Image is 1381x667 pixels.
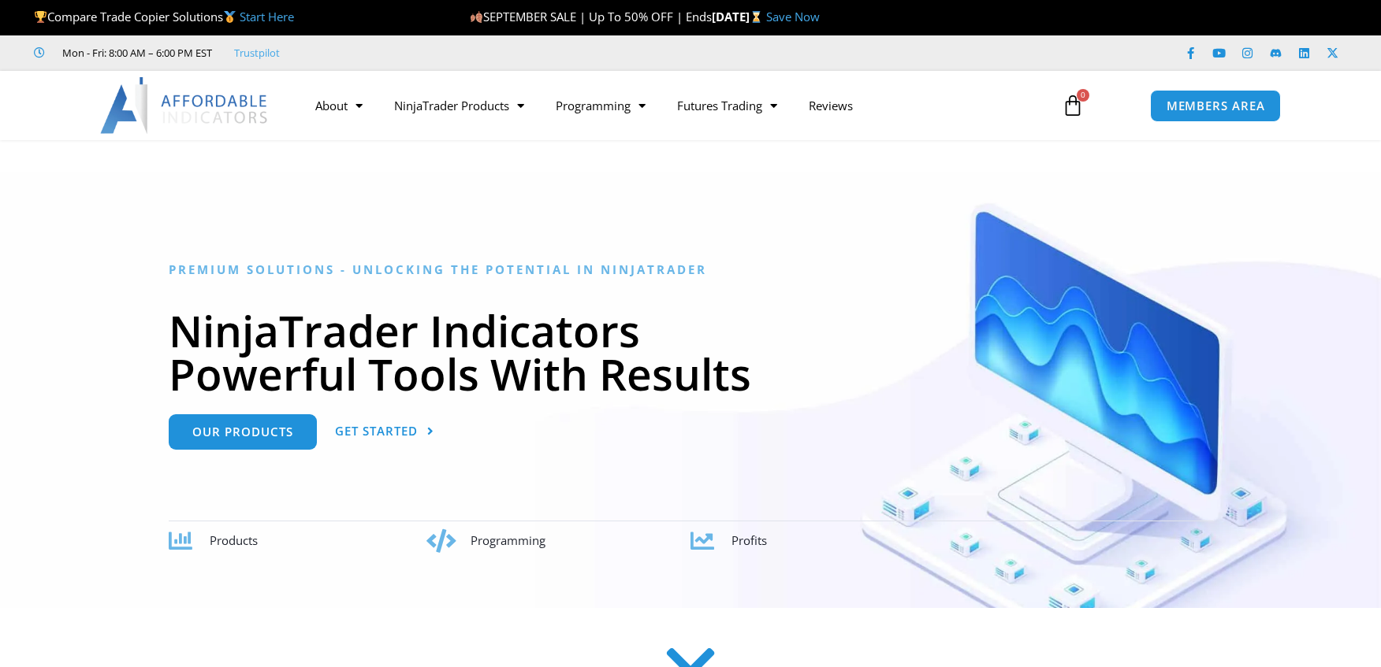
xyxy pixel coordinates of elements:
a: Programming [540,87,661,124]
span: MEMBERS AREA [1167,100,1265,112]
span: Get Started [335,425,418,437]
img: LogoAI | Affordable Indicators – NinjaTrader [100,77,270,134]
a: Save Now [766,9,820,24]
span: Compare Trade Copier Solutions [34,9,294,24]
a: Start Here [240,9,294,24]
a: MEMBERS AREA [1150,90,1282,122]
a: NinjaTrader Products [378,87,540,124]
h6: Premium Solutions - Unlocking the Potential in NinjaTrader [169,262,1213,277]
a: About [300,87,378,124]
span: Our Products [192,426,293,438]
img: 🏆 [35,11,47,23]
span: 0 [1077,89,1089,102]
span: Mon - Fri: 8:00 AM – 6:00 PM EST [58,43,212,62]
nav: Menu [300,87,1044,124]
span: SEPTEMBER SALE | Up To 50% OFF | Ends [470,9,712,24]
a: Trustpilot [234,43,280,62]
a: Get Started [335,414,434,450]
h1: NinjaTrader Indicators Powerful Tools With Results [169,309,1213,395]
a: Futures Trading [661,87,793,124]
img: 🍂 [471,11,482,23]
img: ⌛ [750,11,762,23]
strong: [DATE] [712,9,766,24]
span: Programming [471,532,545,548]
span: Profits [731,532,767,548]
span: Products [210,532,258,548]
a: Our Products [169,414,317,450]
a: Reviews [793,87,869,124]
img: 🥇 [224,11,236,23]
a: 0 [1038,83,1107,128]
